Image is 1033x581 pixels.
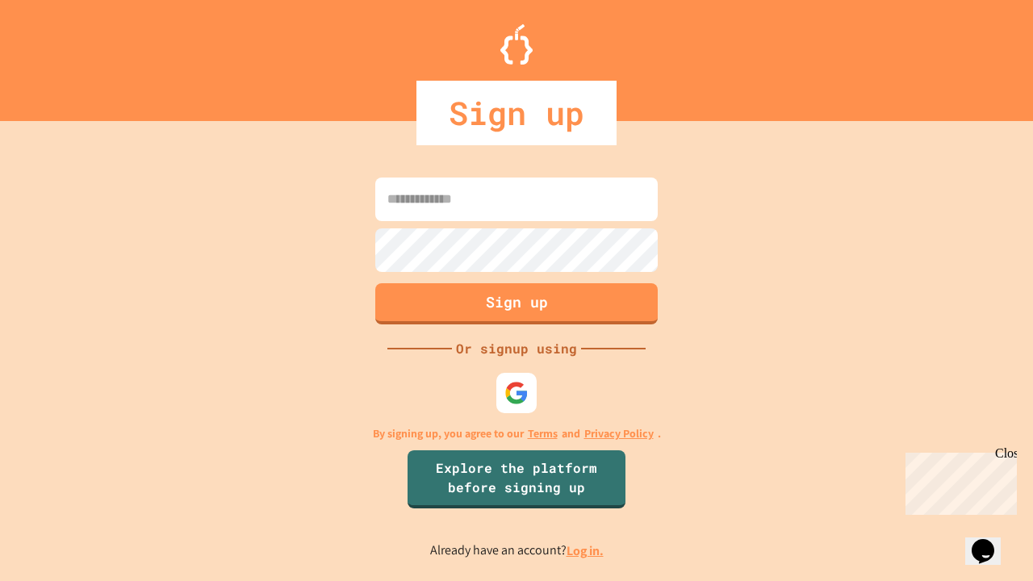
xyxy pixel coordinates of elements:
[416,81,617,145] div: Sign up
[528,425,558,442] a: Terms
[500,24,533,65] img: Logo.svg
[452,339,581,358] div: Or signup using
[899,446,1017,515] iframe: chat widget
[373,425,661,442] p: By signing up, you agree to our and .
[375,283,658,324] button: Sign up
[504,381,529,405] img: google-icon.svg
[430,541,604,561] p: Already have an account?
[965,516,1017,565] iframe: chat widget
[408,450,625,508] a: Explore the platform before signing up
[6,6,111,102] div: Chat with us now!Close
[567,542,604,559] a: Log in.
[584,425,654,442] a: Privacy Policy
